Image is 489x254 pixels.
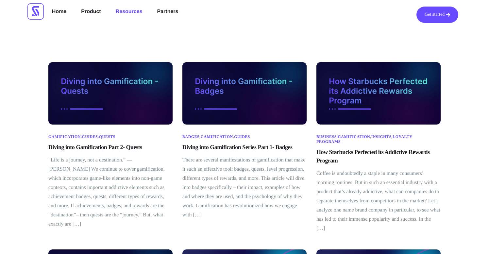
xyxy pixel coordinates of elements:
[316,134,337,139] a: Business
[48,156,173,229] p: “Life is a journey, not a destination.” ― [PERSON_NAME] We continue to cover gamification, which ...
[182,91,307,96] a: Diving into Gamification Series Part 1- Badges
[316,134,437,144] span: , , ,
[48,134,81,139] a: Gamification
[99,134,115,139] a: Quests
[234,134,250,139] a: Guides
[82,134,98,139] a: Guides
[182,144,293,150] a: Diving into Gamification Series Part 1- Badges
[316,134,412,144] a: Loyalty Programs
[182,62,307,125] img: Diving into gamification - badges (Thumbnail)
[182,134,250,139] span: , ,
[111,7,147,17] a: Resources
[48,134,115,139] span: , ,
[338,134,370,139] a: Gamification
[201,134,233,139] a: Gamification
[76,7,106,17] a: Product
[182,134,199,139] a: Badges
[27,3,44,20] img: Scrimmage Square Icon Logo
[47,7,183,17] nav: Menu
[416,7,458,23] a: Get started
[316,149,430,164] a: How Starbucks Perfected its Addictive Rewards Program
[316,62,441,125] img: Article thumbnail
[48,62,173,125] img: Diving into Gamification - Quests
[48,144,142,150] a: Diving into Gamification Part 2- Quests
[48,91,173,96] a: Diving into Gamification Part 2- Quests
[316,91,441,96] a: How Starbucks Perfected its Addictive Rewards Program
[152,7,183,17] a: Partners
[47,7,71,17] a: Home
[182,156,307,220] p: There are several manifestations of gamification that make it such an effective tool: badges, que...
[371,134,392,139] a: Insights
[316,169,441,233] p: Coffee is undoubtedly a staple in many consumers’ morning routines. But in such an essential indu...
